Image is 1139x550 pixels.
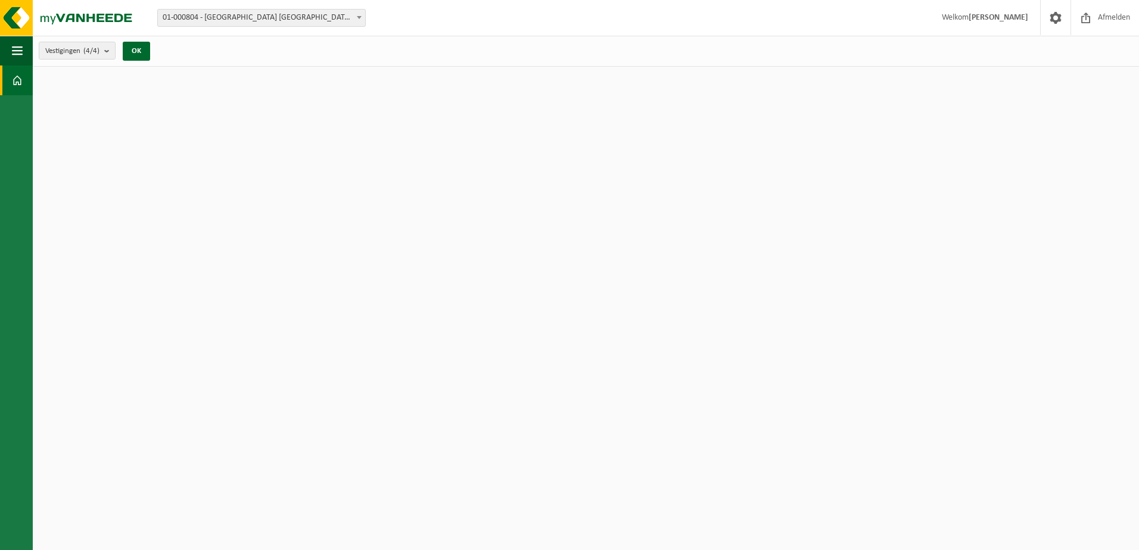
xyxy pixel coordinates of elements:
button: Vestigingen(4/4) [39,42,116,60]
span: Vestigingen [45,42,99,60]
strong: [PERSON_NAME] [969,13,1028,22]
span: 01-000804 - TARKETT NV - WAALWIJK [157,9,366,27]
count: (4/4) [83,47,99,55]
button: OK [123,42,150,61]
span: 01-000804 - TARKETT NV - WAALWIJK [158,10,365,26]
